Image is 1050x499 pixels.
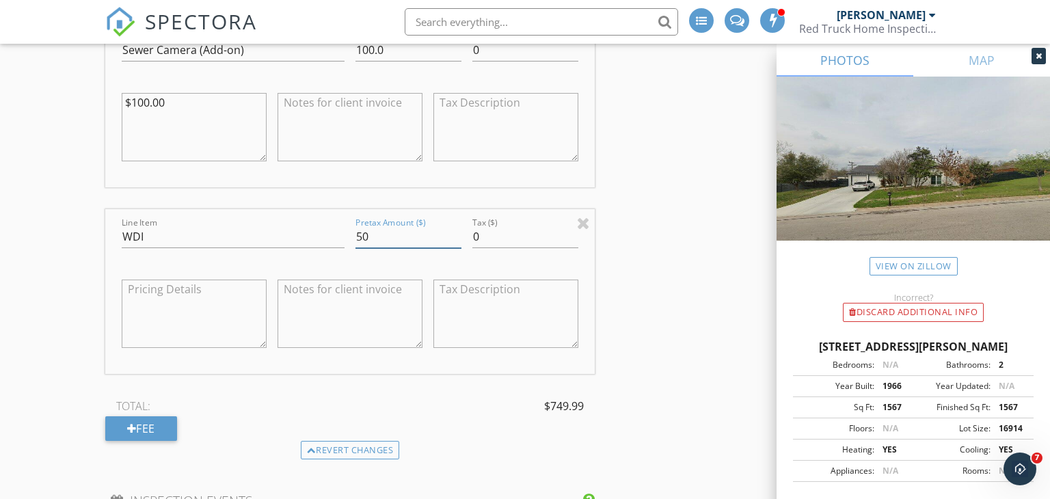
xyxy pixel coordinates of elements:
[116,398,150,414] span: TOTAL:
[874,380,913,392] div: 1966
[793,338,1034,355] div: [STREET_ADDRESS][PERSON_NAME]
[999,465,1014,476] span: N/A
[913,444,991,456] div: Cooling:
[797,465,874,477] div: Appliances:
[544,398,584,414] span: $749.99
[913,359,991,371] div: Bathrooms:
[777,292,1050,303] div: Incorrect?
[874,401,913,414] div: 1567
[991,359,1029,371] div: 2
[843,303,984,322] div: Discard Additional info
[870,257,958,275] a: View on Zillow
[105,416,177,441] div: Fee
[913,422,991,435] div: Lot Size:
[913,465,991,477] div: Rooms:
[799,22,936,36] div: Red Truck Home Inspections PLLC
[105,18,257,47] a: SPECTORA
[837,8,926,22] div: [PERSON_NAME]
[301,441,400,460] div: Revert changes
[991,401,1029,414] div: 1567
[777,44,913,77] a: PHOTOS
[883,422,898,434] span: N/A
[797,380,874,392] div: Year Built:
[883,359,898,370] span: N/A
[913,401,991,414] div: Finished Sq Ft:
[105,7,135,37] img: The Best Home Inspection Software - Spectora
[777,77,1050,273] img: streetview
[797,444,874,456] div: Heating:
[797,359,874,371] div: Bedrooms:
[874,444,913,456] div: YES
[797,401,874,414] div: Sq Ft:
[991,444,1029,456] div: YES
[1004,453,1036,485] iframe: Intercom live chat
[883,465,898,476] span: N/A
[797,422,874,435] div: Floors:
[913,380,991,392] div: Year Updated:
[145,7,257,36] span: SPECTORA
[405,8,678,36] input: Search everything...
[913,44,1050,77] a: MAP
[999,380,1014,392] span: N/A
[1032,453,1042,463] span: 7
[991,422,1029,435] div: 16914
